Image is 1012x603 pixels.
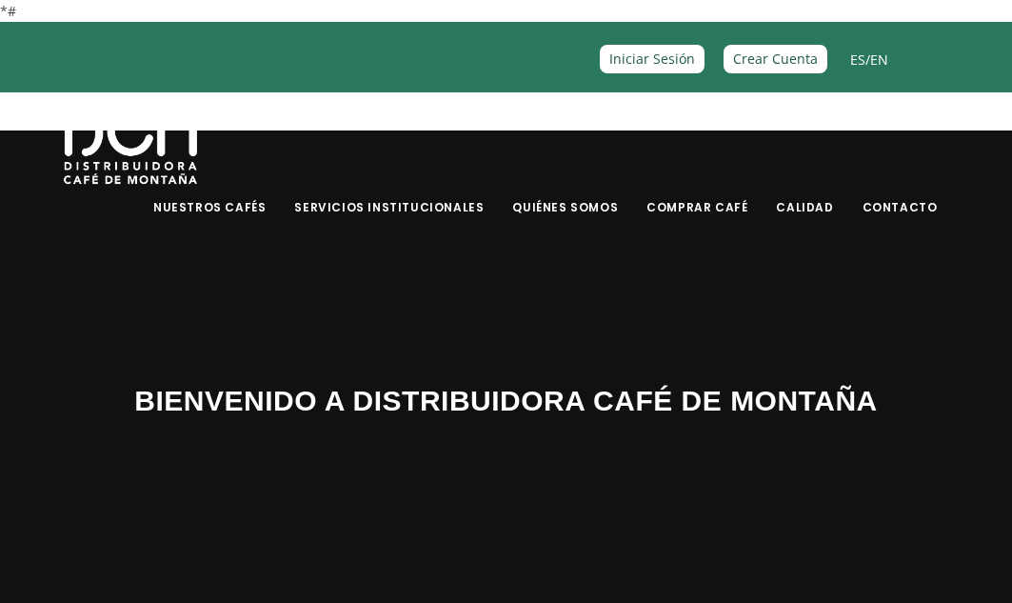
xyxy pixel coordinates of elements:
h3: BIENVENIDO A DISTRIBUIDORA CAFÉ DE MONTAÑA [64,379,949,422]
a: Calidad [764,171,844,215]
a: Comprar Café [635,171,759,215]
a: Iniciar Sesión [600,45,704,72]
a: Contacto [851,171,949,215]
span: / [850,49,888,70]
a: Servicios Institucionales [283,171,495,215]
a: EN [870,50,888,69]
a: Nuestros Cafés [142,171,277,215]
a: Crear Cuenta [724,45,827,72]
a: Quiénes Somos [501,171,629,215]
a: ES [850,50,865,69]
